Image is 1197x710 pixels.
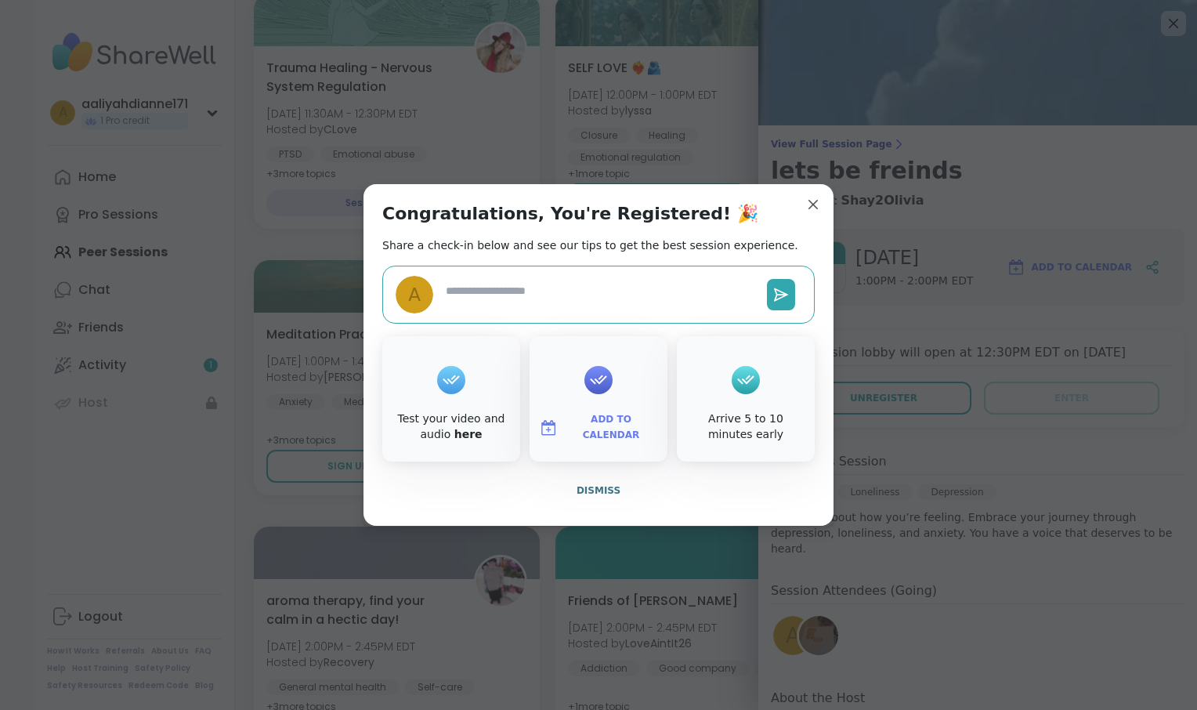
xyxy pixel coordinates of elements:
button: Add to Calendar [533,411,664,444]
a: here [454,428,483,440]
h1: Congratulations, You're Registered! 🎉 [382,203,758,225]
div: Test your video and audio [385,411,517,442]
button: Dismiss [382,474,815,507]
div: Arrive 5 to 10 minutes early [680,411,812,442]
span: a [408,281,421,309]
h2: Share a check-in below and see our tips to get the best session experience. [382,237,798,253]
span: Dismiss [577,485,620,496]
span: Add to Calendar [564,412,658,443]
img: ShareWell Logomark [539,418,558,437]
